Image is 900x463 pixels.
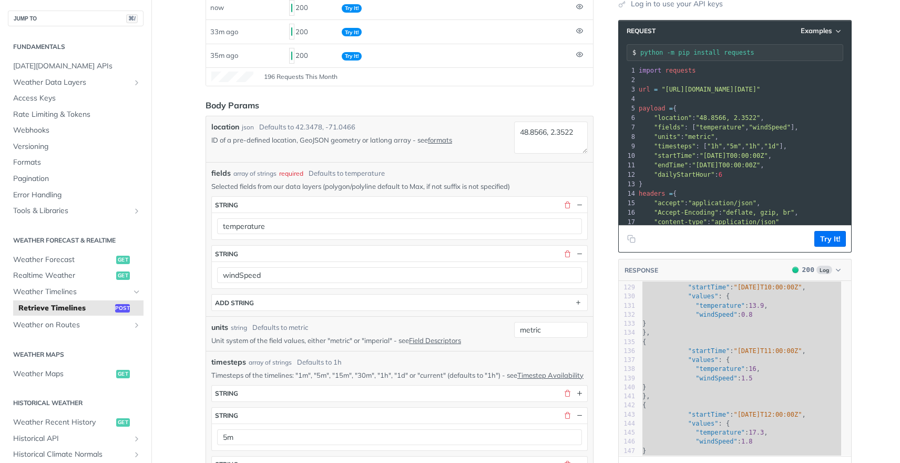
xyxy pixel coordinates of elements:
[654,209,719,216] span: "Accept-Encoding"
[18,303,112,314] span: Retrieve Timelines
[696,375,737,382] span: "windSpeed"
[787,265,846,275] button: 200200Log
[211,168,231,179] span: fields
[8,350,144,359] h2: Weather Maps
[624,265,659,276] button: RESPONSE
[279,169,303,178] div: required
[749,124,791,131] span: "windSpeed"
[619,338,635,347] div: 135
[132,288,141,296] button: Hide subpages for Weather Timelines
[210,51,238,59] span: 35m ago
[212,295,587,310] button: ADD string
[212,197,587,213] button: string
[797,26,846,36] button: Examples
[639,209,799,216] span: : ,
[8,431,144,447] a: Historical APIShow subpages for Historical API
[669,190,673,197] span: =
[619,292,635,301] div: 130
[215,411,238,419] div: string
[639,190,666,197] span: headers
[252,323,308,333] div: Defaults to metric
[642,293,730,300] span: : {
[132,321,141,329] button: Show subpages for Weather on Routes
[8,75,144,90] a: Weather Data LayersShow subpages for Weather Data Layers
[642,329,650,336] span: },
[666,67,696,74] span: requests
[132,450,141,459] button: Show subpages for Historical Climate Normals
[211,336,510,345] p: Unit system of the field values, either "metric" or "imperial" - see
[562,411,572,420] button: Delete
[132,435,141,443] button: Show subpages for Historical API
[211,357,246,368] span: timesteps
[619,132,637,142] div: 8
[619,142,637,151] div: 9
[297,357,342,368] div: Defaults to 1h
[696,429,745,436] span: "temperature"
[654,218,707,226] span: "content-type"
[517,371,584,379] a: Timestep Availability
[639,67,661,74] span: import
[741,375,753,382] span: 1.5
[654,162,688,169] span: "endTime"
[642,411,806,418] span: : ,
[409,336,461,345] a: Field Descriptors
[619,310,635,319] div: 132
[733,411,802,418] span: "[DATE]T12:00:00Z"
[619,189,637,198] div: 14
[792,267,799,273] span: 200
[13,174,141,184] span: Pagination
[233,169,277,178] div: array of strings
[215,250,238,258] div: string
[575,249,584,258] button: Hide
[642,375,753,382] span: :
[514,122,588,154] textarea: 48.8566, 2.3522
[126,14,138,23] span: ⌘/
[722,209,794,216] span: "deflate, gzip, br"
[259,122,355,133] div: Defaults to 42.3478, -71.0466
[688,284,730,291] span: "startTime"
[688,420,719,427] span: "values"
[764,143,780,150] span: "1d"
[8,42,144,52] h2: Fundamentals
[13,142,141,152] span: Versioning
[8,268,144,284] a: Realtime Weatherget
[13,287,130,297] span: Weather Timelines
[700,152,768,159] span: "[DATE]T00:00:00Z"
[688,199,756,207] span: "application/json"
[13,255,114,265] span: Weather Forecast
[749,429,764,436] span: 17.3
[639,218,779,226] span: :
[210,27,238,36] span: 33m ago
[619,392,635,401] div: 141
[749,302,764,309] span: 13.9
[696,365,745,373] span: "temperature"
[562,200,572,209] button: Delete
[289,47,333,65] div: 200
[733,284,802,291] span: "[DATE]T10:00:00Z"
[13,300,144,316] a: Retrieve Timelinespost
[116,271,130,280] span: get
[8,107,144,123] a: Rate Limiting & Tokens
[619,419,635,428] div: 144
[211,122,239,133] label: location
[639,114,764,122] span: : ,
[619,217,637,227] div: 17
[639,133,719,140] span: : ,
[13,61,141,72] span: [DATE][DOMAIN_NAME] APIs
[696,302,745,309] span: "temperature"
[619,356,635,365] div: 137
[619,328,635,337] div: 134
[342,4,362,13] span: Try It!
[619,179,637,189] div: 13
[642,438,753,445] span: :
[741,311,753,318] span: 0.8
[745,143,760,150] span: "1h"
[619,347,635,356] div: 136
[8,11,144,26] button: JUMP TO⌘/
[642,401,646,409] span: {
[212,408,587,424] button: string
[13,434,130,444] span: Historical API
[8,366,144,382] a: Weather Mapsget
[642,447,646,455] span: }
[642,338,646,346] span: {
